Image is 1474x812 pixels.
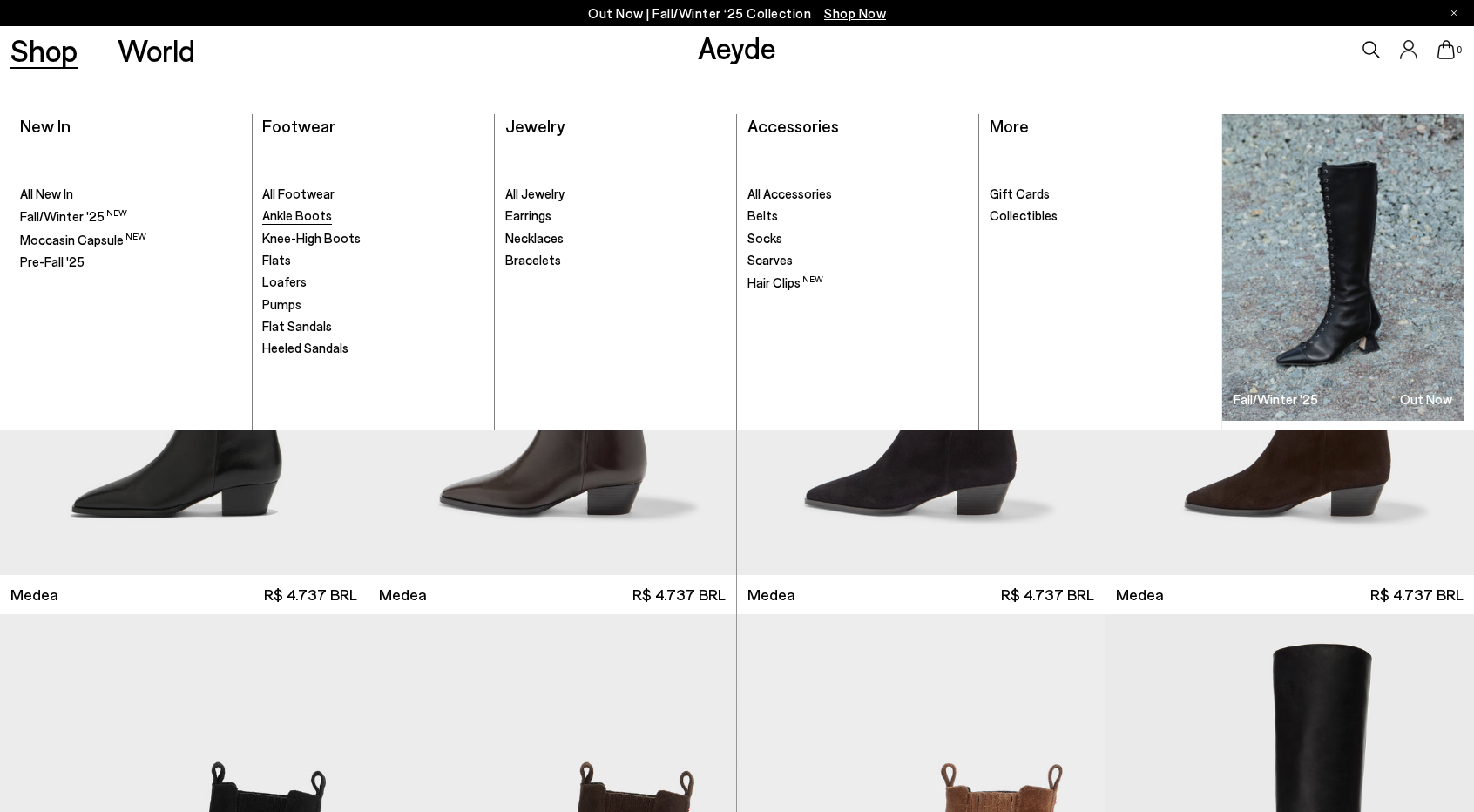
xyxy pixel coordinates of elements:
span: Medea [747,584,795,606]
span: Heeled Sandals [262,340,348,355]
span: R$ 4.737 BRL [264,584,357,606]
span: Navigate to /collections/new-in [824,5,886,21]
a: Loafers [262,274,483,291]
a: New In [20,115,71,136]
span: 0 [1455,45,1464,55]
a: Earrings [505,207,727,225]
a: Hair Clips [747,274,969,292]
span: Pumps [262,296,301,312]
span: Bracelets [505,252,561,267]
a: All Footwear [262,186,483,203]
span: R$ 4.737 BRL [632,584,726,606]
span: All Jewelry [505,186,565,201]
h3: Out Now [1400,393,1452,406]
a: Gift Cards [990,186,1212,203]
a: Necklaces [505,230,727,247]
span: Flats [262,252,291,267]
a: More [990,115,1029,136]
span: Moccasin Capsule [20,232,146,247]
span: Socks [747,230,782,246]
a: Fall/Winter '25 Out Now [1222,114,1464,421]
a: Heeled Sandals [262,340,483,357]
span: Fall/Winter '25 [20,208,127,224]
span: Ankle Boots [262,207,332,223]
a: Aeyde [698,29,776,65]
span: All New In [20,186,73,201]
span: Gift Cards [990,186,1050,201]
span: R$ 4.737 BRL [1370,584,1464,606]
span: Scarves [747,252,793,267]
span: Knee-High Boots [262,230,361,246]
span: Medea [379,584,427,606]
a: Flats [262,252,483,269]
p: Out Now | Fall/Winter ‘25 Collection [588,3,886,24]
a: Scarves [747,252,969,269]
a: Footwear [262,115,335,136]
a: 0 [1437,40,1455,59]
a: Bracelets [505,252,727,269]
a: Medea R$ 4.737 BRL [368,575,736,614]
span: All Footwear [262,186,335,201]
a: Belts [747,207,969,225]
img: Group_1295_900x.jpg [1222,114,1464,421]
a: All New In [20,186,241,203]
span: Earrings [505,207,551,223]
a: Moccasin Capsule [20,231,241,249]
a: Flat Sandals [262,318,483,335]
span: Medea [10,584,58,606]
a: Accessories [747,115,839,136]
span: Necklaces [505,230,564,246]
span: Pre-Fall '25 [20,254,85,269]
span: All Accessories [747,186,832,201]
a: Knee-High Boots [262,230,483,247]
a: Fall/Winter '25 [20,207,241,226]
a: Socks [747,230,969,247]
a: Medea R$ 4.737 BRL [1105,575,1474,614]
a: Pre-Fall '25 [20,254,241,271]
a: Shop [10,35,78,65]
h3: Fall/Winter '25 [1234,393,1318,406]
span: R$ 4.737 BRL [1001,584,1094,606]
span: Belts [747,207,778,223]
a: Ankle Boots [262,207,483,225]
a: All Jewelry [505,186,727,203]
a: Collectibles [990,207,1212,225]
a: Pumps [262,296,483,314]
a: World [118,35,195,65]
a: All Accessories [747,186,969,203]
span: Collectibles [990,207,1058,223]
span: Medea [1116,584,1164,606]
a: Medea R$ 4.737 BRL [737,575,1105,614]
a: Jewelry [505,115,565,136]
span: Loafers [262,274,307,289]
span: Flat Sandals [262,318,332,334]
span: Hair Clips [747,274,823,290]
